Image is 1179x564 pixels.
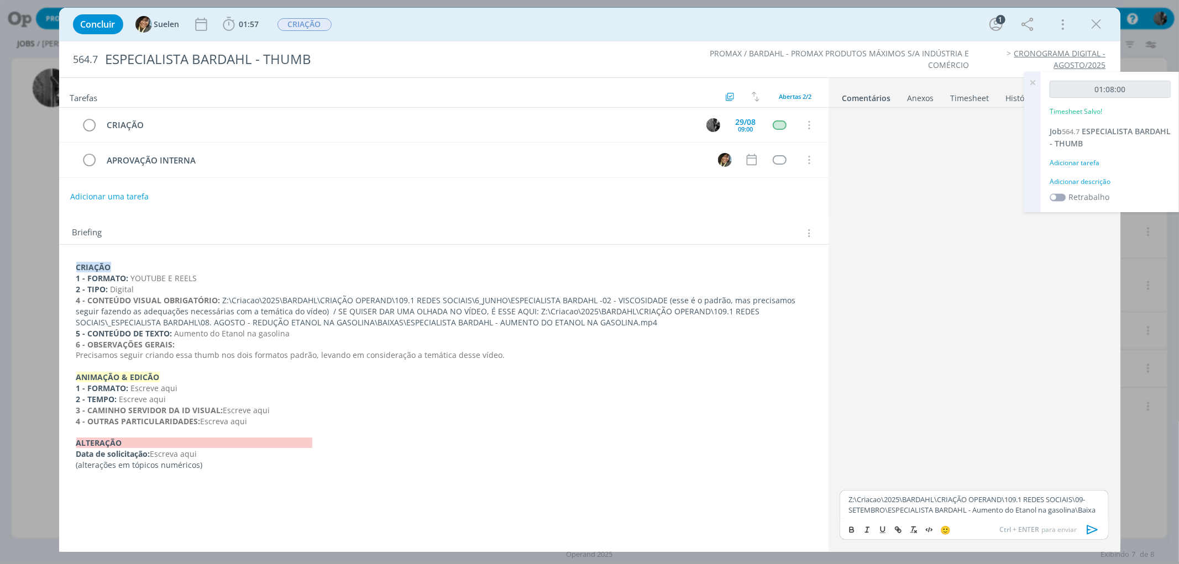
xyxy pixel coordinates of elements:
strong: CRIAÇÃO [76,262,111,272]
button: CRIAÇÃO [277,18,332,31]
button: Adicionar uma tarefa [70,187,149,207]
p: Z:\Criacao\2025\BARDAHL\CRIAÇÃO OPERAND\109.1 REDES SOCIAIS\6_JUNHO\ESPECIALISTA BARDAHL -02 - VI... [76,295,811,328]
strong: 1 - FORMATO: [76,383,129,393]
span: Concluir [81,20,116,29]
img: S [135,16,152,33]
span: Aumento do Etanol na gasolina [175,328,290,339]
a: PROMAX / BARDAHL - PROMAX PRODUTOS MÁXIMOS S/A INDÚSTRIA E COMÉRCIO [710,48,969,70]
a: Timesheet [950,88,990,104]
a: Job564.7ESPECIALISTA BARDAHL - THUMB [1050,126,1171,149]
strong: Data de solicitação: [76,449,150,459]
button: S [717,151,733,168]
span: 01:57 [239,19,259,29]
strong: 4 - CONTEÚDO VISUAL OBRIGATÓRIO: [76,295,221,305]
div: Adicionar tarefa [1050,158,1171,168]
span: Suelen [154,20,180,28]
div: 29/08 [736,118,756,126]
div: ESPECIALISTA BARDAHL - THUMB [101,46,671,73]
span: 564.7 [74,54,98,66]
span: para enviar [1000,525,1077,535]
span: 564.7 [1062,126,1080,136]
div: Anexos [908,93,934,104]
div: 1 [996,15,1005,24]
div: 09:00 [738,126,753,132]
span: Escreva aqui [150,449,197,459]
button: P [705,117,722,133]
img: P [706,118,720,132]
span: Precisamos seguir criando essa thumb nos dois formatos padrão, levando em consideração a temática... [76,350,505,360]
strong: 4 - OUTRAS PARTICULARIDADES: [76,416,201,426]
img: S [718,153,732,167]
strong: 2 - TIPO: [76,284,108,294]
span: Escreve aqui [119,394,166,404]
span: ESPECIALISTA BARDAHL - THUMB [1050,126,1171,149]
a: Comentários [842,88,892,104]
span: Digital [111,284,134,294]
span: Escreva aqui [201,416,248,426]
strong: 3 - CAMINHO SERVIDOR DA ID VISUAL: [76,405,223,415]
span: Escreve aqui [131,383,178,393]
span: YOUTUBE E REELS [131,273,197,283]
a: Histórico [1005,88,1039,104]
p: (alterações em tópicos numéricos) [76,460,811,471]
button: SSuelen [135,16,180,33]
button: Concluir [73,14,123,34]
p: Timesheet Salvo! [1050,107,1102,117]
strong: 5 - CONTEÚDO DE TEXTO: [76,328,172,339]
button: 1 [987,15,1005,33]
span: Ctrl + ENTER [1000,525,1042,535]
strong: ANIMAÇÃO & EDICÃO [76,372,160,382]
button: 🙂 [937,523,953,536]
a: CRONOGRAMA DIGITAL - AGOSTO/2025 [1014,48,1106,70]
div: Adicionar descrição [1050,177,1171,187]
span: Abertas 2/2 [779,92,812,101]
strong: 2 - TEMPO: [76,394,117,404]
strong: 6 - OBSERVAÇÕES GERAIS: [76,339,175,350]
strong: 1 - FORMATO: [76,273,129,283]
span: Escreve aqui [223,405,270,415]
label: Retrabalho [1068,191,1109,203]
span: Tarefas [70,90,98,103]
span: 🙂 [940,524,951,535]
div: dialog [59,8,1120,552]
div: APROVAÇÃO INTERNA [102,154,708,167]
p: Z:\Criacao\2025\BARDAHL\CRIAÇÃO OPERAND\109.1 REDES SOCIAIS\09- SETEMBRO\ESPECIALISTA BARDAHL - A... [848,494,1099,515]
img: arrow-down-up.svg [752,92,759,102]
span: Briefing [72,226,102,240]
strong: ALTERAÇÃO [76,438,312,448]
div: CRIAÇÃO [102,118,696,132]
button: 01:57 [220,15,262,33]
span: CRIAÇÃO [277,18,332,31]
